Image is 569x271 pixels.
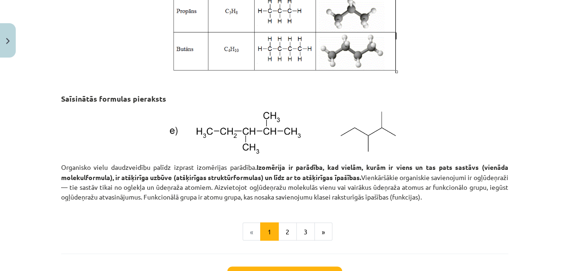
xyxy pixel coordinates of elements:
[61,162,508,201] p: Organisko vielu daudzveidību palīdz izprast izomērijas parādība. Vienkāršākie organiskie savienoj...
[314,222,332,241] button: »
[278,222,297,241] button: 2
[260,222,279,241] button: 1
[61,163,508,181] strong: Izomērija ir parādība, kad vielām, kurām ir viens un tas pats sastāvs (vienāda molekulformula), i...
[61,222,508,241] nav: Page navigation example
[6,38,10,44] img: icon-close-lesson-0947bae3869378f0d4975bcd49f059093ad1ed9edebbc8119c70593378902aed.svg
[296,222,315,241] button: 3
[61,94,166,103] strong: Saīsinātās formulas pieraksts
